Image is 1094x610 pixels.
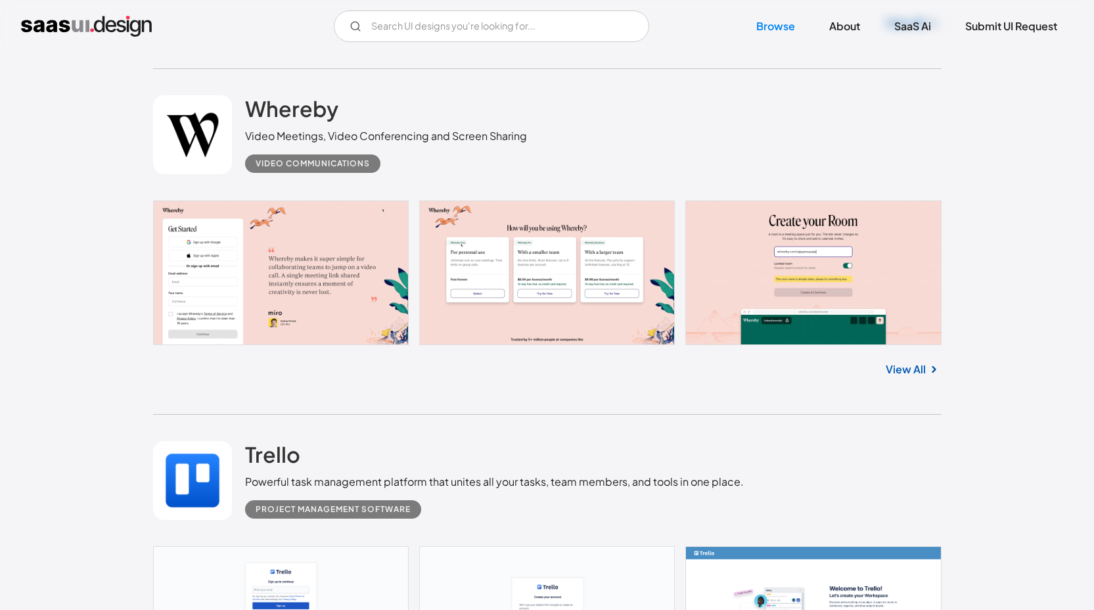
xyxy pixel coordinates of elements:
h2: Trello [245,441,300,467]
div: Video Meetings, Video Conferencing and Screen Sharing [245,128,527,144]
h2: Whereby [245,95,338,122]
div: Project Management Software [256,502,411,517]
a: SaaS Ai [878,12,947,41]
a: Submit UI Request [949,12,1073,41]
a: About [813,12,876,41]
div: Powerful task management platform that unites all your tasks, team members, and tools in one place. [245,474,744,490]
a: Browse [741,12,811,41]
a: View All [886,362,926,377]
form: Email Form [334,11,649,42]
a: home [21,16,152,37]
input: Search UI designs you're looking for... [334,11,649,42]
div: Video Communications [256,156,370,172]
a: Whereby [245,95,338,128]
a: Trello [245,441,300,474]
